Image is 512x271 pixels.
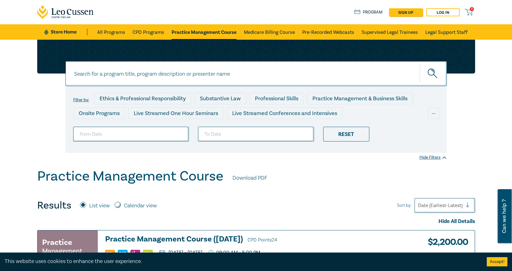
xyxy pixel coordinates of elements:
[94,93,191,104] div: Ethics & Professional Responsibility
[425,24,468,40] a: Legal Support Staff
[418,202,419,209] input: Sort by
[248,122,315,134] div: 10 CPD Point Packages
[194,93,246,104] div: Substantive Law
[128,107,224,119] div: Live Streamed One Hour Seminars
[5,257,478,265] div: This website uses cookies to enhance the user experience.
[65,61,447,86] input: Search for a program title, program description or presenter name
[97,24,125,40] a: All Programs
[208,250,260,256] p: 09:00 AM - 5:00 PM
[105,235,358,244] h3: Practice Management Course ([DATE])
[397,202,411,209] span: Sort by:
[174,122,244,134] div: Pre-Recorded Webcasts
[172,24,236,40] a: Practice Management Course
[248,237,277,243] span: CPD Points 24
[232,174,267,182] a: Download PDF
[302,24,354,40] a: Pre-Recorded Webcasts
[73,98,89,102] label: Filter by:
[105,235,358,244] a: Practice Management Course ([DATE]) CPD Points24
[389,8,423,16] a: sign up
[37,199,71,212] h4: Results
[73,127,189,141] input: From Date
[362,24,418,40] a: Supervised Legal Trainees
[73,107,125,119] div: Onsite Programs
[419,154,447,161] div: Hide Filters
[133,24,164,40] a: CPD Programs
[501,193,507,240] span: Can we help ?
[354,9,383,16] a: Program
[118,250,128,256] img: Practice Management & Business Skills
[198,127,314,141] input: To Date
[130,250,140,256] img: Substantive Law
[124,202,157,210] label: Calendar view
[42,248,93,260] small: Management Course
[44,29,87,35] a: Store Home
[73,122,171,134] div: Live Streamed Practical Workshops
[159,250,202,255] p: [DATE] - [DATE]
[227,107,343,119] div: Live Streamed Conferences and Intensives
[318,122,375,134] div: National Programs
[423,235,468,249] h3: $ 2,200.00
[249,93,304,104] div: Professional Skills
[426,8,460,16] a: Log in
[428,107,439,119] div: ...
[143,250,153,256] img: Ethics & Professional Responsibility
[89,202,110,210] label: List view
[105,250,115,256] img: Professional Skills
[42,237,72,248] h3: Practice
[470,7,474,11] span: 0
[307,93,413,104] div: Practice Management & Business Skills
[37,217,475,225] div: Hide All Details
[37,168,223,184] h1: Practice Management Course
[487,257,507,266] button: Accept cookies
[244,24,295,40] a: Medicare Billing Course
[323,127,369,141] div: Reset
